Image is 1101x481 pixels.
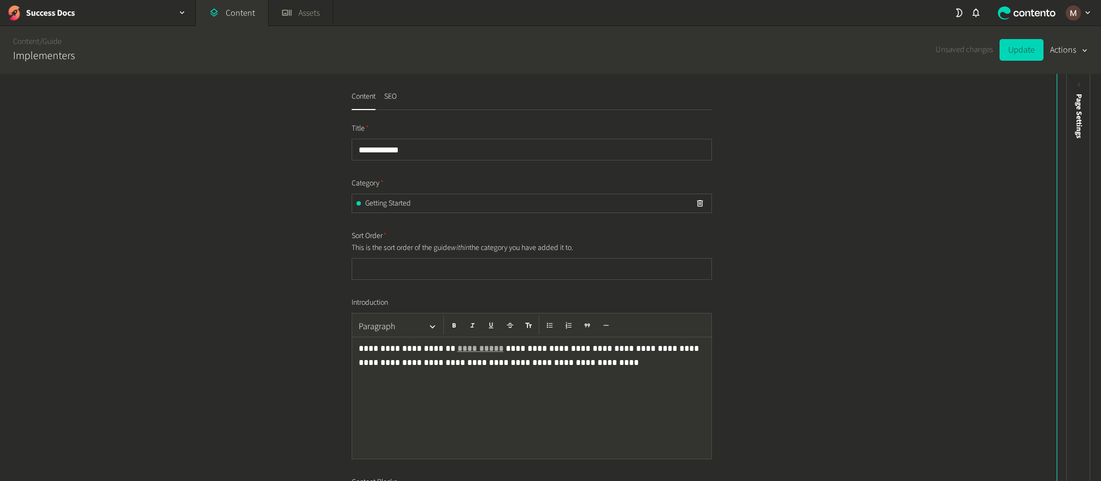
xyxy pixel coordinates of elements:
span: Sort Order [352,230,387,242]
h2: Implementers [13,48,75,64]
span: Category [352,178,384,189]
a: Guide [42,36,61,47]
button: SEO [384,91,397,110]
p: This is the sort order of the guide the category you have added it to. [352,242,599,254]
button: Actions [1050,39,1088,61]
button: Paragraph [354,316,441,337]
img: Marinel G [1066,5,1081,21]
button: Content [352,91,376,110]
span: Introduction [352,297,388,309]
em: within [451,242,469,253]
div: Preview [1064,94,1075,121]
span: Getting Started [365,198,411,209]
a: Content [13,36,40,47]
span: Unsaved changes [935,44,993,56]
span: Title [352,123,369,134]
h2: Success Docs [26,7,75,20]
span: / [40,36,42,47]
img: Success Docs [7,5,22,21]
button: Update [1000,39,1043,61]
span: Page Settings [1073,94,1085,138]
